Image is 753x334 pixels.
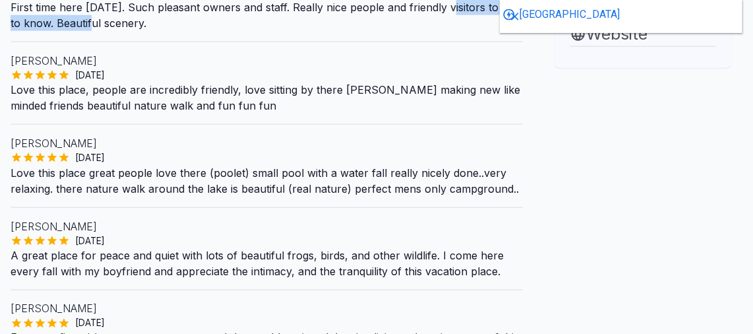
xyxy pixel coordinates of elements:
[11,218,523,234] p: [PERSON_NAME]
[11,248,523,279] p: A great place for peace and quiet with lots of beautiful frogs, birds, and other wildlife. I come...
[539,68,748,242] iframe: Advertisement
[508,10,522,23] svg: Close shopping anchor
[11,165,523,197] p: Love this place great people love there (poolet) small pool with a water fall really nicely done....
[570,22,716,46] a: Website
[70,234,110,248] span: [DATE]
[70,69,110,82] span: [DATE]
[11,135,523,151] p: [PERSON_NAME]
[70,151,110,164] span: [DATE]
[11,82,523,114] p: Love this place, people are incredibly friendly, love sitting by there [PERSON_NAME] making new l...
[11,53,523,69] p: [PERSON_NAME]
[70,317,110,330] span: [DATE]
[11,301,523,317] p: [PERSON_NAME]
